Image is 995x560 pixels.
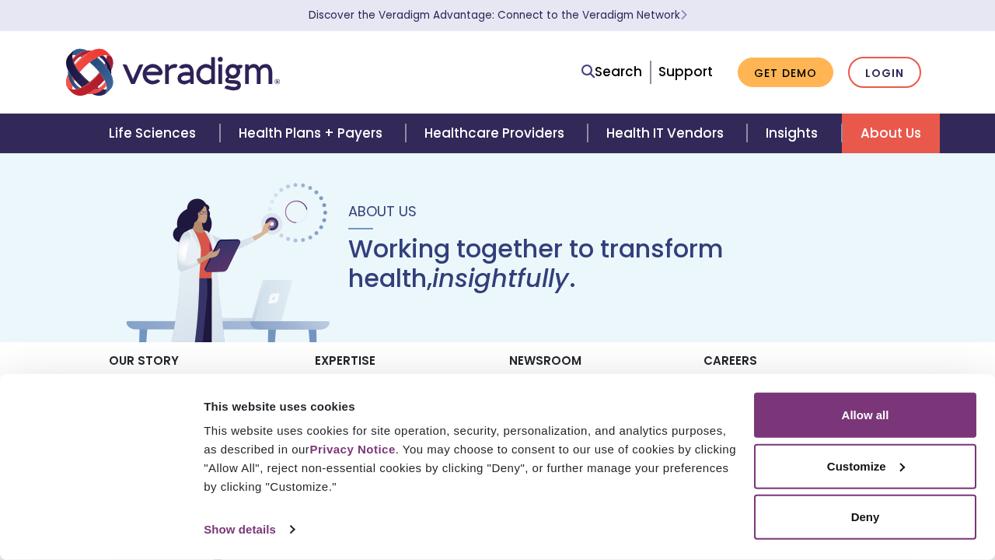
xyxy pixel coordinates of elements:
img: Veradigm logo [66,47,280,98]
a: About Us [842,114,940,153]
a: Healthcare Providers [406,114,588,153]
a: Get Demo [738,58,833,88]
button: Deny [754,495,976,540]
a: Health Plans + Payers [220,114,406,153]
a: Life Sciences [90,114,219,153]
a: Insights [747,114,841,153]
a: Search [581,61,642,82]
div: This website uses cookies for site operation, security, personalization, and analytics purposes, ... [204,422,736,496]
div: This website uses cookies [204,397,736,415]
span: Learn More [680,8,687,23]
a: Privacy Notice [309,443,395,456]
a: Support [658,62,713,81]
button: Customize [754,443,976,488]
a: Login [848,57,921,89]
span: About Us [348,201,417,221]
h1: Working together to transform health, . [348,234,874,294]
a: Health IT Vendors [588,114,747,153]
a: Show details [204,518,294,541]
em: insightfully [432,261,569,296]
a: Discover the Veradigm Advantage: Connect to the Veradigm NetworkLearn More [309,8,687,23]
button: Allow all [754,393,976,438]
